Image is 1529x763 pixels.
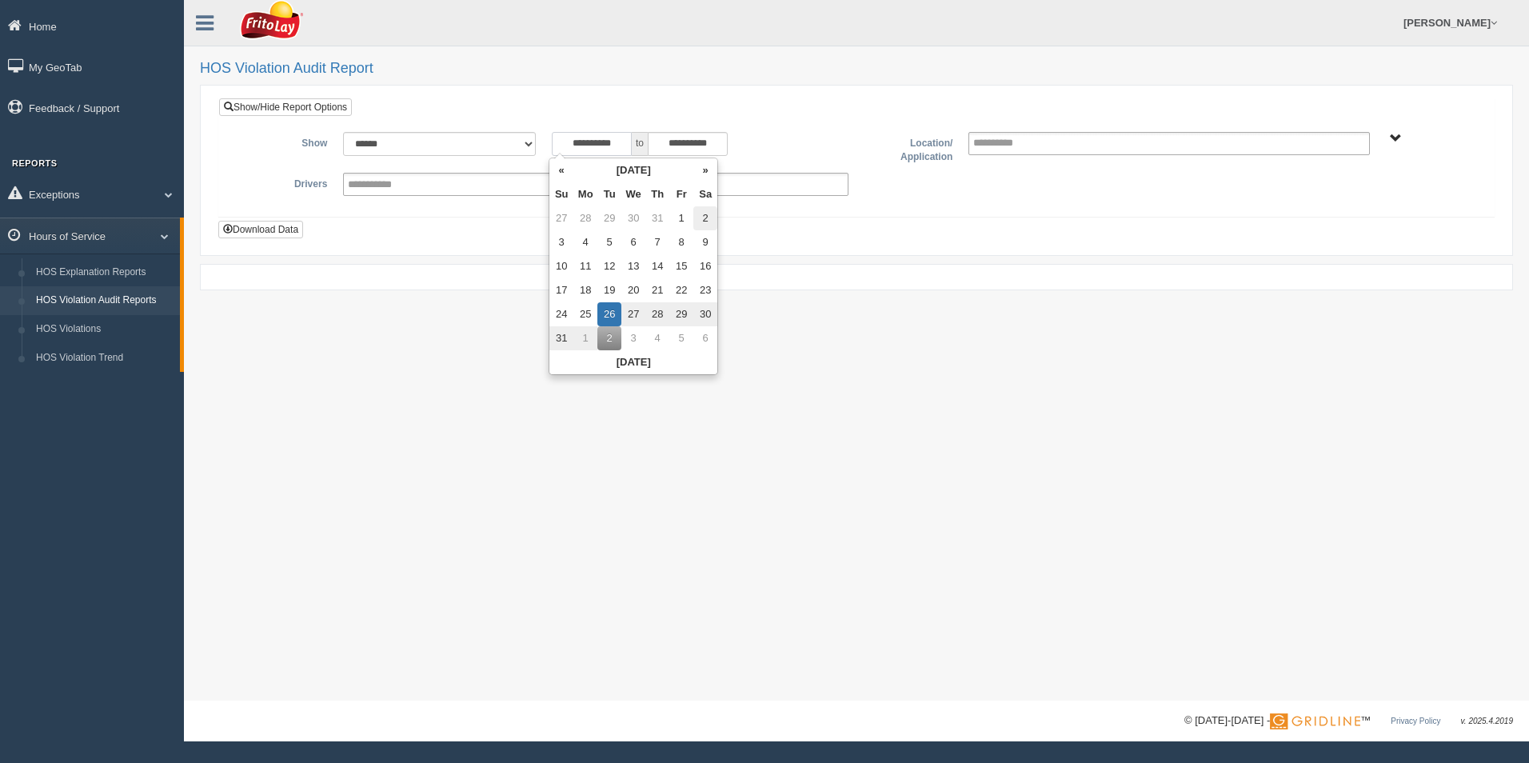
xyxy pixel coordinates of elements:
td: 2 [597,326,621,350]
th: Mo [573,182,597,206]
a: HOS Violation Trend [29,344,180,373]
td: 27 [549,206,573,230]
td: 9 [693,230,717,254]
td: 28 [573,206,597,230]
td: 27 [621,302,645,326]
th: « [549,158,573,182]
td: 12 [597,254,621,278]
td: 2 [693,206,717,230]
div: © [DATE]-[DATE] - ™ [1184,713,1513,729]
td: 13 [621,254,645,278]
span: to [632,132,648,156]
img: Gridline [1270,713,1360,729]
td: 1 [573,326,597,350]
td: 30 [621,206,645,230]
a: HOS Explanation Reports [29,258,180,287]
a: Show/Hide Report Options [219,98,352,116]
td: 29 [669,302,693,326]
td: 5 [597,230,621,254]
td: 24 [549,302,573,326]
td: 6 [693,326,717,350]
td: 22 [669,278,693,302]
th: Sa [693,182,717,206]
td: 17 [549,278,573,302]
th: » [693,158,717,182]
td: 25 [573,302,597,326]
td: 30 [693,302,717,326]
td: 8 [669,230,693,254]
label: Show [231,132,335,151]
span: v. 2025.4.2019 [1461,717,1513,725]
label: Location/ Application [856,132,960,165]
td: 20 [621,278,645,302]
td: 26 [597,302,621,326]
td: 21 [645,278,669,302]
th: [DATE] [549,350,717,374]
a: HOS Violations [29,315,180,344]
td: 11 [573,254,597,278]
td: 4 [573,230,597,254]
td: 31 [549,326,573,350]
th: Tu [597,182,621,206]
td: 6 [621,230,645,254]
td: 19 [597,278,621,302]
th: Fr [669,182,693,206]
td: 10 [549,254,573,278]
th: We [621,182,645,206]
th: [DATE] [573,158,693,182]
td: 3 [621,326,645,350]
td: 1 [669,206,693,230]
td: 23 [693,278,717,302]
td: 7 [645,230,669,254]
th: Th [645,182,669,206]
td: 31 [645,206,669,230]
td: 3 [549,230,573,254]
td: 16 [693,254,717,278]
td: 5 [669,326,693,350]
button: Download Data [218,221,303,238]
td: 28 [645,302,669,326]
td: 18 [573,278,597,302]
th: Su [549,182,573,206]
td: 29 [597,206,621,230]
h2: HOS Violation Audit Report [200,61,1513,77]
label: Drivers [231,173,335,192]
a: HOS Violation Audit Reports [29,286,180,315]
td: 14 [645,254,669,278]
td: 4 [645,326,669,350]
td: 15 [669,254,693,278]
a: Privacy Policy [1391,717,1440,725]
